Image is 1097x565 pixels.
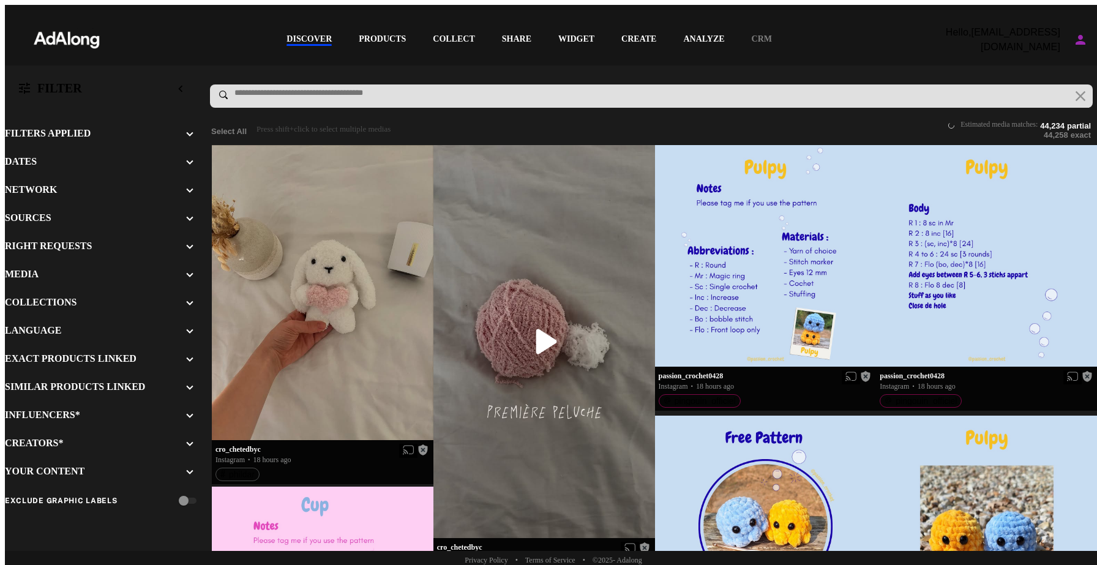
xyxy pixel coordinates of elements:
[286,34,332,46] div: DISCOVER
[229,470,255,479] span: phildar
[659,382,688,391] div: Instagram
[433,34,474,46] div: COLLECT
[948,130,1091,140] button: 44,258exact
[253,455,291,464] time: 2025-08-28T14:49:45.000Z
[1040,121,1091,130] button: 44,234partial
[5,128,91,138] span: Filters applied
[5,496,117,505] div: Exclude Graphic Labels
[860,375,871,384] span: Rights not requested
[37,81,82,95] span: Filter
[417,449,429,457] span: Rights not requested
[659,372,873,381] span: passion_crochet0428
[558,34,594,46] div: WIDGET
[912,382,915,391] span: ·
[960,120,1038,129] span: Estimated media matches:
[174,82,187,95] i: keyboard_arrow_left
[183,155,197,169] i: keyboard_arrow_down
[5,353,137,364] span: Exact Products Linked
[359,34,406,46] div: PRODUCTS
[5,325,61,335] span: Language
[1063,370,1082,384] button: Enable diffusion on this media
[5,269,39,279] span: Media
[5,381,145,392] span: Similar Products Linked
[1082,375,1093,384] span: Rights not requested
[691,382,693,391] span: ·
[183,353,197,366] i: keyboard_arrow_down
[183,409,197,422] i: keyboard_arrow_down
[1036,506,1097,565] div: Widget de chat
[5,241,92,251] span: Right Requests
[5,297,77,307] span: Collections
[5,156,37,167] span: Dates
[918,382,956,391] time: 2025-08-28T14:07:17.000Z
[183,324,197,338] i: keyboard_arrow_down
[183,296,197,310] i: keyboard_arrow_down
[5,438,63,448] span: Creators*
[583,556,585,565] span: •
[5,212,51,223] span: Sources
[215,445,430,454] span: cro_chetedbyc
[183,381,197,394] i: keyboard_arrow_down
[5,184,57,195] span: Network
[183,184,197,197] i: keyboard_arrow_down
[248,455,250,465] span: ·
[437,543,651,552] span: cro_chetedbyc
[683,34,724,46] div: ANALYZE
[885,397,957,405] div: pingouin_officiel
[525,556,575,565] a: Terms of Service
[256,124,391,134] div: Press shift+click to select multiple medias
[752,34,772,46] div: CRM
[5,410,80,420] span: Influencers*
[215,455,245,465] div: Instagram
[220,470,255,479] div: phildar
[183,465,197,479] i: keyboard_arrow_down
[842,370,860,384] button: Enable diffusion on this media
[896,396,957,406] span: pingouin_officiel
[696,382,734,391] time: 2025-08-28T14:07:17.000Z
[621,542,639,556] button: Enable diffusion on this media
[938,25,1060,54] p: Hello, [EMAIL_ADDRESS][DOMAIN_NAME]
[211,127,247,136] button: Select All
[183,437,197,451] i: keyboard_arrow_down
[621,34,656,46] div: CREATE
[502,34,531,46] div: SHARE
[515,556,518,565] span: •
[183,212,197,225] i: keyboard_arrow_down
[399,444,417,458] button: Enable diffusion on this media
[1036,506,1097,565] iframe: Chat Widget
[183,240,197,253] i: keyboard_arrow_down
[593,556,642,565] span: © 2025 - Adalong
[465,556,507,565] a: Privacy Policy
[664,397,736,405] div: pingouin_officiel
[639,547,650,555] span: Rights not requested
[880,382,909,391] div: Instagram
[1070,29,1091,50] button: Account settings
[1040,121,1065,130] span: 44,234
[183,268,197,282] i: keyboard_arrow_down
[183,127,197,141] i: keyboard_arrow_down
[675,396,736,406] span: pingouin_officiel
[1044,130,1068,140] span: 44,258
[5,466,84,476] span: Your Content
[880,372,1094,381] span: passion_crochet0428
[13,20,121,57] img: 63233d7d88ed69de3c212112c67096b6.png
